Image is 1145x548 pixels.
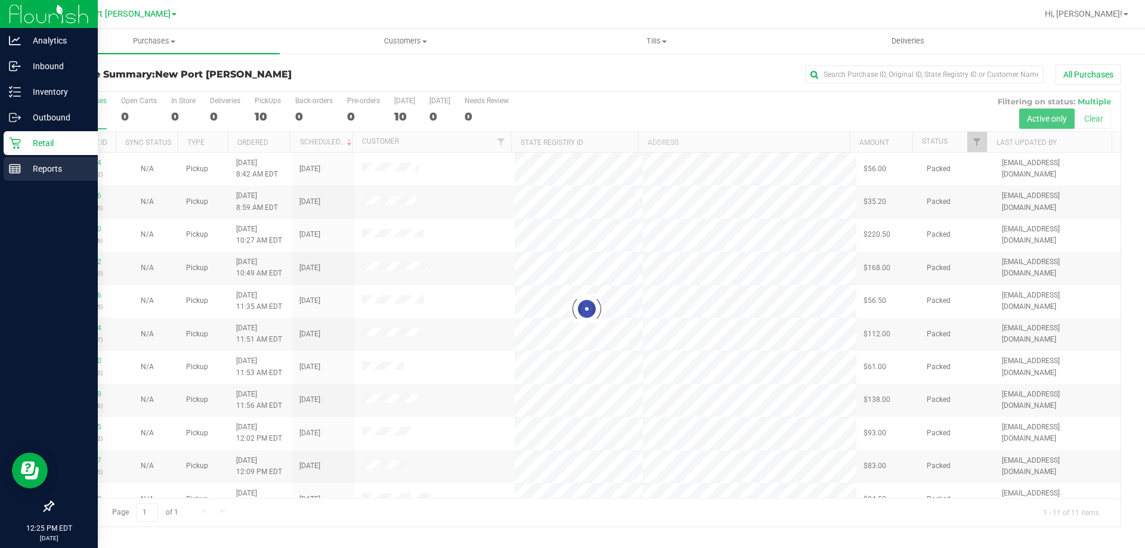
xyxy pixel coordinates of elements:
p: 12:25 PM EDT [5,523,92,534]
p: Retail [21,136,92,150]
a: Customers [280,29,531,54]
span: Hi, [PERSON_NAME]! [1045,9,1122,18]
span: New Port [PERSON_NAME] [67,9,171,19]
input: Search Purchase ID, Original ID, State Registry ID or Customer Name... [805,66,1044,83]
p: Outbound [21,110,92,125]
p: Analytics [21,33,92,48]
inline-svg: Reports [9,163,21,175]
h3: Purchase Summary: [52,69,409,80]
span: Customers [280,36,530,47]
span: Deliveries [875,36,940,47]
inline-svg: Analytics [9,35,21,47]
button: All Purchases [1056,64,1121,85]
inline-svg: Inventory [9,86,21,98]
p: Inventory [21,85,92,99]
span: Purchases [29,36,280,47]
p: [DATE] [5,534,92,543]
a: Purchases [29,29,280,54]
p: Inbound [21,59,92,73]
span: New Port [PERSON_NAME] [155,69,292,80]
iframe: Resource center [12,453,48,488]
a: Tills [531,29,782,54]
inline-svg: Inbound [9,60,21,72]
inline-svg: Retail [9,137,21,149]
a: Deliveries [782,29,1033,54]
span: Tills [531,36,781,47]
p: Reports [21,162,92,176]
inline-svg: Outbound [9,112,21,123]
